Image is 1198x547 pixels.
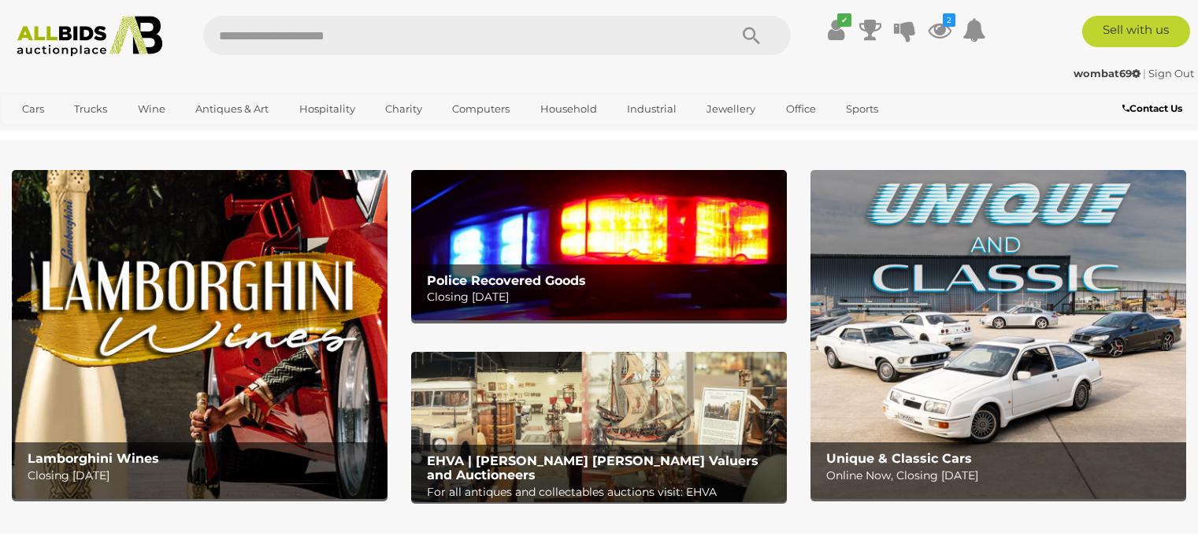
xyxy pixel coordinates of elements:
[837,13,851,27] i: ✔
[128,96,176,122] a: Wine
[411,170,787,320] a: Police Recovered Goods Police Recovered Goods Closing [DATE]
[1074,67,1143,79] a: wombat69
[427,273,586,288] b: Police Recovered Goods
[12,170,388,499] img: Lamborghini Wines
[826,466,1178,486] p: Online Now, Closing [DATE]
[530,96,607,122] a: Household
[427,482,779,502] p: For all antiques and collectables auctions visit: EHVA
[427,453,758,482] b: EHVA | [PERSON_NAME] [PERSON_NAME] Valuers and Auctioneers
[1122,100,1186,117] a: Contact Us
[696,96,766,122] a: Jewellery
[12,170,388,499] a: Lamborghini Wines Lamborghini Wines Closing [DATE]
[28,451,159,466] b: Lamborghini Wines
[810,170,1186,499] img: Unique & Classic Cars
[28,466,380,486] p: Closing [DATE]
[375,96,432,122] a: Charity
[12,122,144,148] a: [GEOGRAPHIC_DATA]
[289,96,365,122] a: Hospitality
[427,287,779,307] p: Closing [DATE]
[1082,16,1190,47] a: Sell with us
[826,451,972,466] b: Unique & Classic Cars
[712,16,791,55] button: Search
[1122,102,1182,114] b: Contact Us
[411,352,787,502] a: EHVA | Evans Hastings Valuers and Auctioneers EHVA | [PERSON_NAME] [PERSON_NAME] Valuers and Auct...
[64,96,117,122] a: Trucks
[411,170,787,320] img: Police Recovered Goods
[185,96,279,122] a: Antiques & Art
[1074,67,1141,79] strong: wombat69
[12,96,54,122] a: Cars
[776,96,826,122] a: Office
[617,96,687,122] a: Industrial
[836,96,888,122] a: Sports
[824,16,848,44] a: ✔
[928,16,951,44] a: 2
[1148,67,1194,79] a: Sign Out
[1143,67,1146,79] span: |
[442,96,520,122] a: Computers
[9,16,171,57] img: Allbids.com.au
[411,352,787,502] img: EHVA | Evans Hastings Valuers and Auctioneers
[943,13,955,27] i: 2
[810,170,1186,499] a: Unique & Classic Cars Unique & Classic Cars Online Now, Closing [DATE]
